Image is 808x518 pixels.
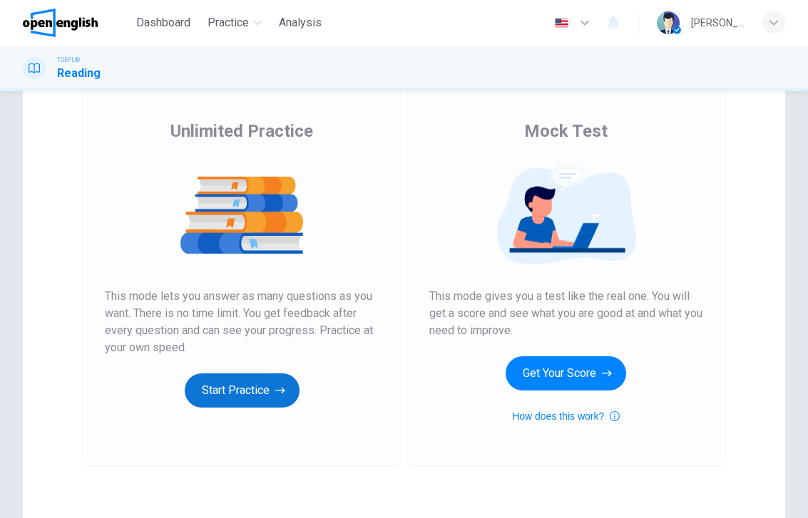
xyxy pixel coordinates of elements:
button: Start Practice [185,373,300,408]
span: Analysis [279,14,322,31]
img: OpenEnglish logo [23,9,98,37]
button: Practice [202,10,267,36]
span: TOEFL® [57,55,80,65]
img: Profile picture [657,11,680,34]
span: Unlimited Practice [170,120,313,143]
button: Analysis [273,10,327,36]
span: Dashboard [136,14,190,31]
span: This mode gives you a test like the real one. You will get a score and see what you are good at a... [429,288,703,339]
button: Get Your Score [506,356,626,390]
span: This mode lets you answer as many questions as you want. There is no time limit. You get feedback... [105,288,379,356]
span: Practice [208,14,249,31]
a: OpenEnglish logo [23,9,131,37]
img: en [553,18,571,29]
h1: Reading [57,65,101,82]
button: Dashboard [131,10,196,36]
button: How does this work? [512,408,620,425]
div: [PERSON_NAME] [691,14,745,31]
span: Mock Test [524,120,608,143]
